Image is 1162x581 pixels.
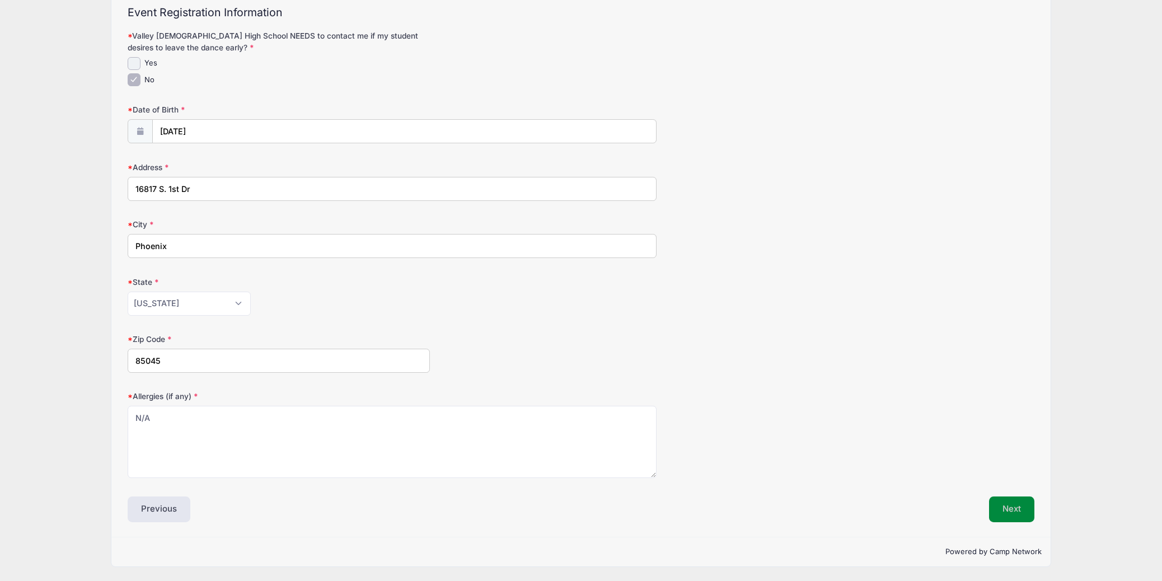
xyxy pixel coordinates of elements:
label: Zip Code [128,334,430,345]
button: Next [989,496,1034,522]
button: Previous [128,496,190,522]
label: Yes [144,58,157,69]
label: State [128,277,430,288]
label: Valley [DEMOGRAPHIC_DATA] High School NEEDS to contact me if my student desires to leave the danc... [128,30,430,53]
input: xxxxx [128,349,430,373]
label: City [128,219,430,230]
label: Allergies (if any) [128,391,430,402]
label: No [144,74,154,86]
h2: Event Registration Information [128,6,1034,19]
p: Powered by Camp Network [120,546,1042,557]
label: Date of Birth [128,104,430,115]
input: mm/dd/yyyy [152,119,657,143]
label: Address [128,162,430,173]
